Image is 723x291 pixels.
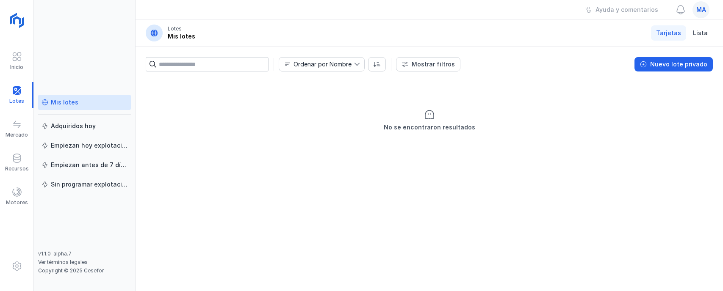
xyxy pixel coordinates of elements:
[51,180,127,189] div: Sin programar explotación
[38,259,88,265] a: Ver términos legales
[6,132,28,138] div: Mercado
[38,250,131,257] div: v1.1.0-alpha.7
[6,199,28,206] div: Motores
[51,122,96,130] div: Adquiridos hoy
[38,177,131,192] a: Sin programar explotación
[279,58,354,71] span: Nombre
[651,25,686,41] a: Tarjetas
[596,5,658,14] div: Ayuda y comentarios
[6,10,28,31] img: logoRight.svg
[51,98,78,107] div: Mis lotes
[51,161,127,169] div: Empiezan antes de 7 días
[412,60,455,69] div: Mostrar filtros
[656,29,681,37] span: Tarjetas
[693,29,708,37] span: Lista
[696,5,706,14] span: ma
[396,57,460,71] button: Mostrar filtros
[384,123,475,132] div: No se encontraron resultados
[634,57,713,71] button: Nuevo lote privado
[650,60,707,69] div: Nuevo lote privado
[51,141,127,150] div: Empiezan hoy explotación
[38,267,131,274] div: Copyright © 2025 Cesefor
[294,61,352,67] div: Ordenar por Nombre
[10,64,23,71] div: Inicio
[38,157,131,173] a: Empiezan antes de 7 días
[688,25,713,41] a: Lista
[38,138,131,153] a: Empiezan hoy explotación
[5,165,29,172] div: Recursos
[38,95,131,110] a: Mis lotes
[38,118,131,134] a: Adquiridos hoy
[168,32,195,41] div: Mis lotes
[580,3,664,17] button: Ayuda y comentarios
[168,25,182,32] div: Lotes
